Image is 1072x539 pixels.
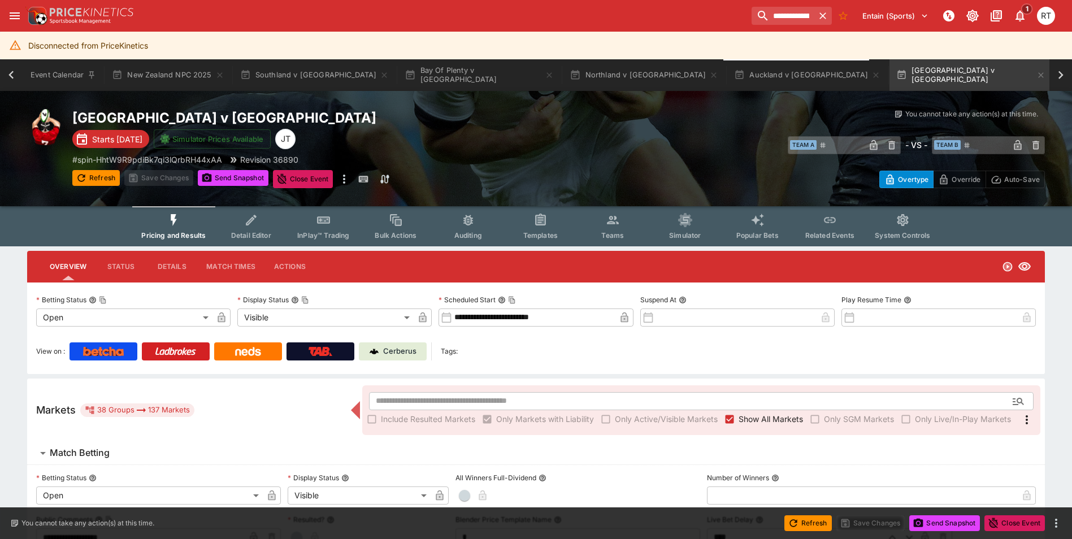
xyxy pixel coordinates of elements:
[36,342,65,360] label: View on :
[155,347,196,356] img: Ladbrokes
[669,231,701,240] span: Simulator
[1034,3,1058,28] button: Richard Tatton
[381,413,475,425] span: Include Resulted Markets
[231,231,271,240] span: Detail Editor
[36,486,263,505] div: Open
[1008,391,1028,411] button: Open
[879,171,934,188] button: Overtype
[640,295,676,305] p: Suspend At
[909,515,980,531] button: Send Snapshot
[83,347,124,356] img: Betcha
[784,515,832,531] button: Refresh
[1010,6,1030,26] button: Notifications
[154,129,271,149] button: Simulator Prices Available
[563,59,725,91] button: Northland v [GEOGRAPHIC_DATA]
[1037,7,1055,25] div: Richard Tatton
[21,518,154,528] p: You cannot take any action(s) at this time.
[105,59,231,91] button: New Zealand NPC 2025
[233,59,396,91] button: Southland v [GEOGRAPHIC_DATA]
[496,413,594,425] span: Only Markets with Liability
[904,296,912,304] button: Play Resume Time
[984,515,1045,531] button: Close Event
[27,109,63,145] img: rugby_union.png
[288,473,339,483] p: Display Status
[601,231,624,240] span: Teams
[805,231,854,240] span: Related Events
[398,59,561,91] button: Bay Of Plenty v [GEOGRAPHIC_DATA]
[1018,260,1031,273] svg: Visible
[539,474,546,482] button: All Winners Full-Dividend
[508,296,516,304] button: Copy To Clipboard
[934,140,961,150] span: Team B
[1002,261,1013,272] svg: Open
[1020,413,1034,427] svg: More
[359,342,427,360] a: Cerberus
[915,413,1011,425] span: Only Live/In-Play Markets
[235,347,261,356] img: Neds
[905,139,927,151] h6: - VS -
[309,347,332,356] img: TabNZ
[439,295,496,305] p: Scheduled Start
[879,171,1045,188] div: Start From
[771,474,779,482] button: Number of Winners
[273,170,333,188] button: Close Event
[856,7,935,25] button: Select Tenant
[72,154,222,166] p: Copy To Clipboard
[375,231,416,240] span: Bulk Actions
[986,171,1045,188] button: Auto-Save
[498,296,506,304] button: Scheduled StartCopy To Clipboard
[146,253,197,280] button: Details
[275,129,296,149] div: Joshua Thomson
[752,7,814,25] input: search
[337,170,351,188] button: more
[841,295,901,305] p: Play Resume Time
[933,171,986,188] button: Override
[237,308,414,327] div: Visible
[28,35,148,56] div: Disconnected from PriceKinetics
[24,59,103,91] button: Event Calendar
[92,133,142,145] p: Starts [DATE]
[889,59,1052,91] button: [GEOGRAPHIC_DATA] v [GEOGRAPHIC_DATA]
[36,295,86,305] p: Betting Status
[679,296,687,304] button: Suspend At
[875,231,930,240] span: System Controls
[370,347,379,356] img: Cerberus
[291,296,299,304] button: Display StatusCopy To Clipboard
[264,253,315,280] button: Actions
[41,253,96,280] button: Overview
[939,6,959,26] button: NOT Connected to PK
[85,403,190,417] div: 38 Groups 137 Markets
[301,296,309,304] button: Copy To Clipboard
[36,473,86,483] p: Betting Status
[736,231,779,240] span: Popular Bets
[523,231,558,240] span: Templates
[132,206,939,246] div: Event type filters
[240,154,298,166] p: Revision 36890
[237,295,289,305] p: Display Status
[50,447,110,459] h6: Match Betting
[1049,516,1063,530] button: more
[834,7,852,25] button: No Bookmarks
[197,253,264,280] button: Match Times
[824,413,894,425] span: Only SGM Markets
[383,346,416,357] p: Cerberus
[454,231,482,240] span: Auditing
[707,473,769,483] p: Number of Winners
[898,173,928,185] p: Overtype
[198,170,268,186] button: Send Snapshot
[952,173,980,185] p: Override
[50,19,111,24] img: Sportsbook Management
[72,170,120,186] button: Refresh
[96,253,146,280] button: Status
[25,5,47,27] img: PriceKinetics Logo
[288,486,431,505] div: Visible
[27,442,1045,464] button: Match Betting
[790,140,817,150] span: Team A
[72,109,559,127] h2: Copy To Clipboard
[99,296,107,304] button: Copy To Clipboard
[905,109,1038,119] p: You cannot take any action(s) at this time.
[36,403,76,416] h5: Markets
[1004,173,1040,185] p: Auto-Save
[615,413,718,425] span: Only Active/Visible Markets
[455,473,536,483] p: All Winners Full-Dividend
